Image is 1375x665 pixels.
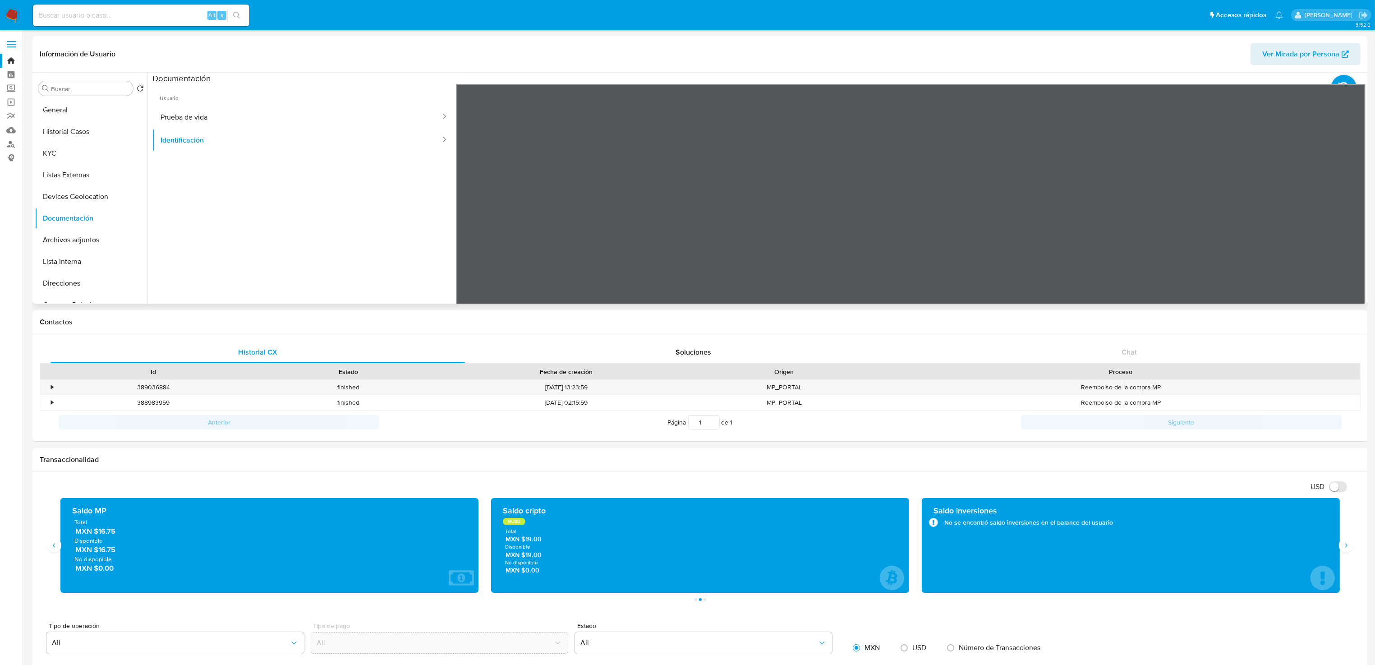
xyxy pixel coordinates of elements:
div: [DATE] 02:15:59 [446,395,687,410]
div: Fecha de creación [452,367,681,376]
span: Página de [668,415,733,429]
div: finished [251,380,446,395]
h1: Información de Usuario [40,50,115,59]
span: Ver Mirada por Persona [1262,43,1339,65]
button: Lista Interna [35,251,147,272]
button: Archivos adjuntos [35,229,147,251]
div: MP_PORTAL [686,380,881,395]
span: Historial CX [238,347,277,357]
div: Id [62,367,244,376]
span: Chat [1122,347,1137,357]
button: Siguiente [1021,415,1342,429]
a: Notificaciones [1275,11,1283,19]
div: 389036884 [56,380,251,395]
button: General [35,99,147,121]
span: Alt [208,11,216,19]
span: 1 [731,418,733,427]
button: Anterior [59,415,379,429]
h1: Transaccionalidad [40,455,1361,464]
div: Proceso [888,367,1354,376]
button: Listas Externas [35,164,147,186]
button: Historial Casos [35,121,147,143]
button: Documentación [35,208,147,229]
p: ivonne.perezonofre@mercadolibre.com.mx [1305,11,1356,19]
div: MP_PORTAL [686,395,881,410]
button: search-icon [227,9,246,22]
div: Reembolso de la compra MP [882,395,1360,410]
span: Accesos rápidos [1216,10,1266,20]
div: finished [251,395,446,410]
div: Origen [693,367,875,376]
div: [DATE] 13:23:59 [446,380,687,395]
input: Buscar usuario o caso... [33,9,249,21]
button: Ver Mirada por Persona [1251,43,1361,65]
button: Cruces y Relaciones [35,294,147,316]
button: Direcciones [35,272,147,294]
div: 388983959 [56,395,251,410]
a: Salir [1359,10,1368,20]
button: Buscar [42,85,49,92]
span: s [221,11,223,19]
div: Estado [257,367,439,376]
div: • [51,383,53,392]
button: Volver al orden por defecto [137,85,144,95]
button: Devices Geolocation [35,186,147,208]
div: • [51,398,53,407]
button: KYC [35,143,147,164]
h1: Contactos [40,318,1361,327]
input: Buscar [51,85,129,93]
span: Soluciones [676,347,711,357]
div: Reembolso de la compra MP [882,380,1360,395]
